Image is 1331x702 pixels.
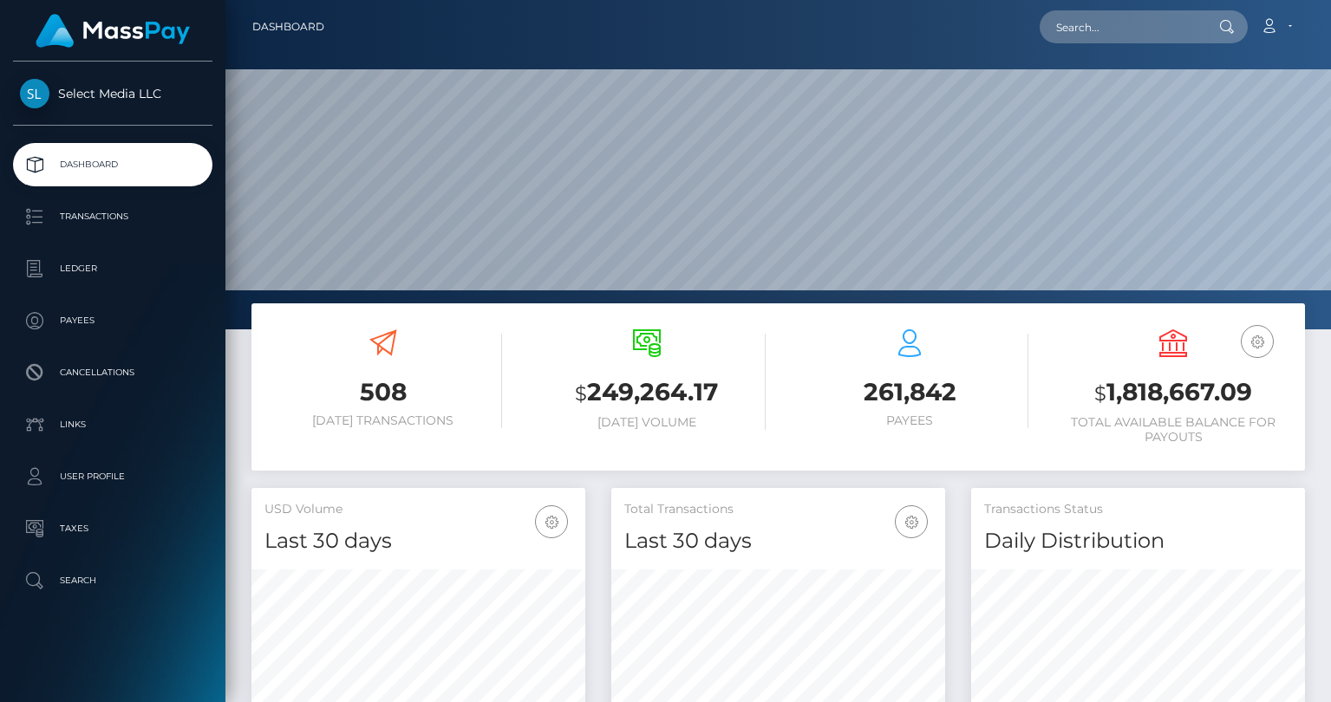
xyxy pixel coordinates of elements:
[20,152,206,178] p: Dashboard
[20,516,206,542] p: Taxes
[13,143,212,186] a: Dashboard
[264,501,572,518] h5: USD Volume
[20,256,206,282] p: Ledger
[984,501,1292,518] h5: Transactions Status
[984,526,1292,556] h4: Daily Distribution
[264,375,502,409] h3: 508
[13,247,212,290] a: Ledger
[1040,10,1203,43] input: Search...
[13,403,212,446] a: Links
[1054,415,1292,445] h6: Total Available Balance for Payouts
[624,501,932,518] h5: Total Transactions
[528,415,766,430] h6: [DATE] Volume
[20,204,206,230] p: Transactions
[20,464,206,490] p: User Profile
[20,308,206,334] p: Payees
[13,86,212,101] span: Select Media LLC
[792,375,1029,409] h3: 261,842
[20,360,206,386] p: Cancellations
[528,375,766,411] h3: 249,264.17
[624,526,932,556] h4: Last 30 days
[264,526,572,556] h4: Last 30 days
[13,299,212,342] a: Payees
[20,568,206,594] p: Search
[20,79,49,108] img: Select Media LLC
[1094,381,1106,406] small: $
[13,351,212,394] a: Cancellations
[13,559,212,602] a: Search
[1054,375,1292,411] h3: 1,818,667.09
[20,412,206,438] p: Links
[13,455,212,498] a: User Profile
[792,413,1029,428] h6: Payees
[252,9,324,45] a: Dashboard
[575,381,587,406] small: $
[13,507,212,550] a: Taxes
[264,413,502,428] h6: [DATE] Transactions
[13,195,212,238] a: Transactions
[36,14,190,48] img: MassPay Logo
